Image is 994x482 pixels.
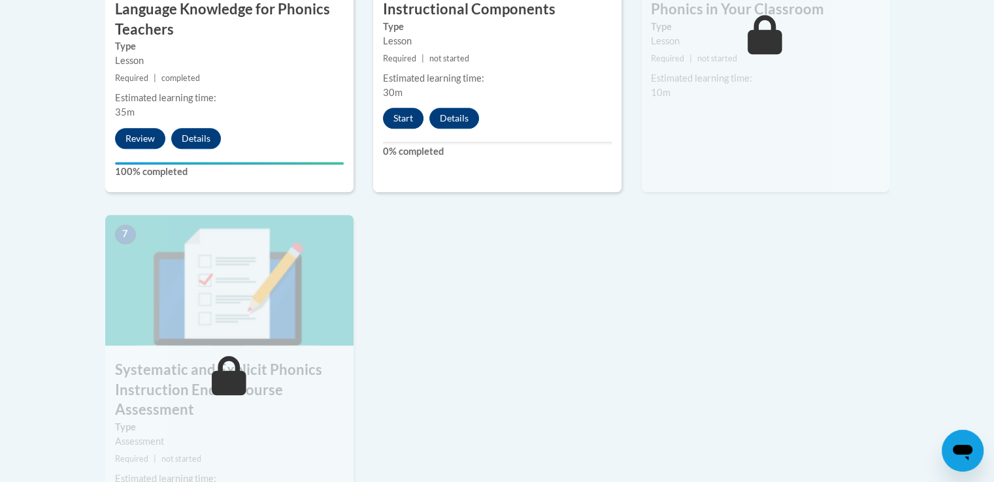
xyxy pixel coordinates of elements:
[651,34,880,48] div: Lesson
[115,434,344,449] div: Assessment
[171,128,221,149] button: Details
[115,162,344,165] div: Your progress
[105,215,354,345] img: Course Image
[115,165,344,179] label: 100% completed
[383,20,612,34] label: Type
[383,144,612,159] label: 0% completed
[422,54,424,63] span: |
[154,454,156,464] span: |
[115,91,344,105] div: Estimated learning time:
[651,20,880,34] label: Type
[383,87,403,98] span: 30m
[115,225,136,244] span: 7
[383,34,612,48] div: Lesson
[115,128,165,149] button: Review
[942,430,984,472] iframe: Button to launch messaging window
[115,54,344,68] div: Lesson
[383,108,423,129] button: Start
[383,54,416,63] span: Required
[651,54,684,63] span: Required
[115,39,344,54] label: Type
[105,360,354,420] h3: Systematic and Explicit Phonics Instruction End of Course Assessment
[651,87,671,98] span: 10m
[689,54,692,63] span: |
[651,71,880,86] div: Estimated learning time:
[115,420,344,434] label: Type
[161,73,200,83] span: completed
[429,54,469,63] span: not started
[154,73,156,83] span: |
[161,454,201,464] span: not started
[697,54,737,63] span: not started
[115,454,148,464] span: Required
[115,73,148,83] span: Required
[115,106,135,118] span: 35m
[429,108,479,129] button: Details
[383,71,612,86] div: Estimated learning time:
